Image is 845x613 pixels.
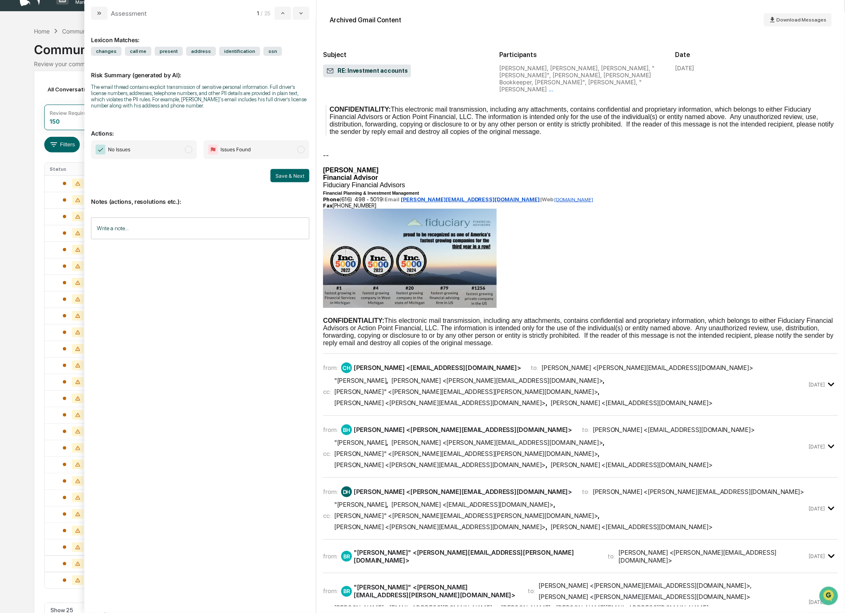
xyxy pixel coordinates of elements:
div: "[PERSON_NAME] [334,377,386,384]
b: CONFIDENTIALITY: [330,106,391,113]
p: Notes (actions, resolutions etc.): [91,188,309,205]
button: Filters [44,137,80,153]
div: Home [34,28,50,35]
span: , [334,512,600,520]
div: BR [341,586,352,597]
button: Download Messages [764,13,832,26]
h2: Date [675,51,838,59]
div: All Conversations [44,83,107,96]
div: The email thread contains explicit transmission of sensitive personal information. Full driver’s ... [91,84,309,109]
span: , [392,501,555,508]
div: [PERSON_NAME]" <[PERSON_NAME][EMAIL_ADDRESS][PERSON_NAME][DOMAIN_NAME]> [334,512,598,520]
div: [PERSON_NAME] <[PERSON_NAME][EMAIL_ADDRESS][DOMAIN_NAME]> [334,461,546,469]
div: BR [341,551,352,562]
span: to: [582,426,589,434]
b: Financial Advisor [323,174,378,181]
span: , [334,604,498,612]
div: Lexicon Matches: [91,26,309,43]
div: [PERSON_NAME] <[PERSON_NAME][EMAIL_ADDRESS][DOMAIN_NAME]> [354,426,572,434]
span: identification [219,47,260,56]
div: [PERSON_NAME]" <[PERSON_NAME][EMAIL_ADDRESS][PERSON_NAME][DOMAIN_NAME]> [334,450,598,458]
span: Data Lookup [17,120,52,128]
span: 1 [257,10,259,17]
div: [PERSON_NAME] <[EMAIL_ADDRESS][DOMAIN_NAME]> [551,399,713,407]
time: Tuesday, August 12, 2025 at 8:35:23 AM [809,599,825,606]
span: RE: Investment accounts [326,67,407,75]
span: changes [91,47,122,56]
span: to: [608,552,615,560]
strong: Email | Web [385,196,554,203]
div: [PERSON_NAME] <[PERSON_NAME][EMAIL_ADDRESS][DOMAIN_NAME]> [334,523,546,531]
span: , [334,523,547,531]
span: from: [323,426,338,434]
span: from: [323,552,338,560]
button: Save & Next [270,169,309,182]
div: Review your communication records across channels [34,60,811,67]
a: [DOMAIN_NAME] [555,197,594,203]
div: [PERSON_NAME] <[PERSON_NAME][EMAIL_ADDRESS][DOMAIN_NAME]> [539,593,750,601]
div: Assessment [111,10,147,17]
span: , [334,399,547,407]
div: [PERSON_NAME] <[PERSON_NAME][EMAIL_ADDRESS][DOMAIN_NAME]> [334,399,546,407]
b: CONFIDENTIALITY: [323,317,384,324]
div: [PERSON_NAME] <[PERSON_NAME][EMAIL_ADDRESS][DOMAIN_NAME]> [392,439,603,446]
span: cc: [323,388,331,396]
time: Monday, August 11, 2025 at 5:33:20 PM [809,382,825,388]
strong: Financial Planning & Investment Management [323,191,419,196]
div: [PERSON_NAME] <[EMAIL_ADDRESS][DOMAIN_NAME]> [392,501,554,508]
div: Start new chat [28,63,136,72]
div: "[PERSON_NAME] [334,501,386,508]
span: to: [528,587,536,595]
span: Attestations [68,104,103,112]
span: , [334,439,388,446]
a: 🖐️Preclearance [5,101,57,116]
span: to: [531,364,539,372]
div: We're available if you need us! [28,72,105,78]
div: DH [341,487,352,497]
a: 🔎Data Lookup [5,117,55,131]
div: [PERSON_NAME] <[EMAIL_ADDRESS][DOMAIN_NAME]> [593,426,755,434]
div: [PHONE_NUMBER] [323,203,838,209]
span: , [334,501,388,508]
div: [PERSON_NAME] <[PERSON_NAME][EMAIL_ADDRESS][DOMAIN_NAME]> [501,604,713,612]
span: , [334,377,388,384]
span: , [501,604,714,612]
span: Preclearance [17,104,53,112]
span: call me [125,47,151,56]
span: This electronic mail transmission, including any attachments, contains confidential and proprieta... [323,317,833,346]
div: Review Required [50,110,89,116]
div: Communications Archive [62,28,129,35]
button: Date:[DATE] - [DATE] [83,137,151,153]
h2: Subject [323,51,486,59]
time: Tuesday, August 12, 2025 at 8:34:38 AM [809,553,825,559]
img: Flag [208,145,218,155]
div: [DATE] [675,64,694,72]
span: , [334,450,600,458]
span: cc: [323,512,331,520]
div: [PERSON_NAME] <[PERSON_NAME][EMAIL_ADDRESS][DOMAIN_NAME]> [593,488,804,496]
div: BH [341,425,352,435]
span: -- [323,151,329,159]
div: [PERSON_NAME] <[PERSON_NAME][EMAIL_ADDRESS][DOMAIN_NAME]> [392,377,603,384]
div: (616) 498 - 5019 [323,196,838,203]
div: Communications Archive [34,36,811,57]
div: [PERSON_NAME] <[EMAIL_ADDRESS][DOMAIN_NAME]> [354,364,521,372]
span: address [186,47,216,56]
img: AIorK4zJ3RDu5fFXBd65u6y9i6lKXuh3RxGj-c2BxK5tFs0jcKFQlJ0IfZ5IHBOa8HumViQTLrtLFl1EqjIa [323,209,497,308]
img: Checkmark [96,145,105,155]
div: CH [341,363,352,373]
div: [PERSON_NAME]" <[PERSON_NAME][EMAIL_ADDRESS][PERSON_NAME][DOMAIN_NAME]> [334,388,598,396]
p: Risk Summary (generated by AI): [91,62,309,79]
span: Issues Found [220,145,251,154]
div: [PERSON_NAME] <[PERSON_NAME][EMAIL_ADDRESS][DOMAIN_NAME]> [354,488,572,496]
span: from: [323,587,338,595]
span: from: [323,488,338,496]
span: , [392,439,605,446]
iframe: Open customer support [819,586,841,608]
div: [PERSON_NAME] <[EMAIL_ADDRESS][DOMAIN_NAME]> [551,461,713,469]
a: Powered byPylon [58,140,100,146]
strong: Phone [323,196,340,203]
span: present [155,47,183,56]
div: "[PERSON_NAME]" <[PERSON_NAME][EMAIL_ADDRESS][PERSON_NAME][DOMAIN_NAME]> [354,584,518,599]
